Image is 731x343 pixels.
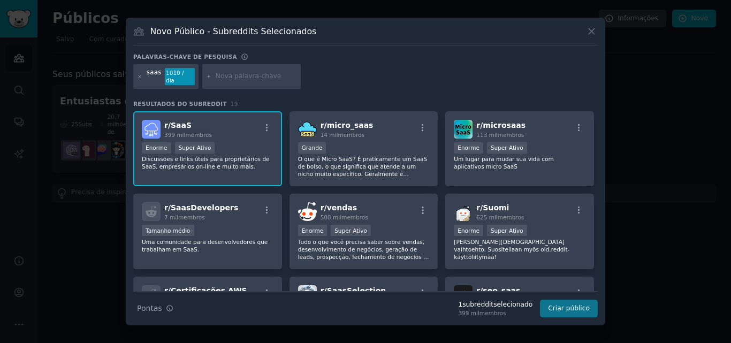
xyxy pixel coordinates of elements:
font: r/ [321,286,327,295]
font: 1 [458,301,462,308]
font: membros [178,214,205,220]
font: Tamanho médio [146,227,191,234]
font: Grande [302,144,323,151]
font: 1010 / dia [166,70,184,83]
button: Criar público [540,300,598,318]
input: Nova palavra-chave [216,72,297,81]
font: seo_saas [483,286,520,295]
img: SaaS [142,120,161,139]
font: Enorme [458,227,479,234]
font: SaasDevelopers [171,203,238,212]
font: O que é Micro SaaS? É praticamente um SaaS de bolso, o que significa que atende a um nicho muito ... [298,156,429,215]
font: 7 mil [164,214,178,220]
font: 14 mil [321,132,338,138]
font: Enorme [458,144,479,151]
font: r/ [164,121,171,129]
font: Um lugar para mudar sua vida com aplicativos micro SaaS [454,156,553,170]
font: Certificações AWS [171,286,247,295]
font: membros [338,132,364,138]
font: SaasSelection [327,286,386,295]
font: selecionado [493,301,532,308]
font: r/ [164,203,171,212]
font: membros [479,310,506,316]
img: seo_saas [454,285,473,304]
font: Enorme [146,144,167,151]
font: Super Ativo [491,227,523,234]
font: Super Ativo [334,227,367,234]
img: Seleção Saas [298,285,317,304]
font: 399 mil [164,132,185,138]
img: microsaas [454,120,473,139]
font: Resultados do Subreddit [133,101,227,107]
font: r/ [476,286,483,295]
font: Novo Público - Subreddits Selecionados [150,26,317,36]
font: Enorme [302,227,324,234]
img: Suomi [454,202,473,221]
font: membros [185,132,212,138]
font: membros [498,214,524,220]
font: Suomi [483,203,509,212]
font: 113 mil [476,132,497,138]
font: subreddit [462,301,493,308]
font: Criar público [548,304,590,312]
font: microsaas [483,121,526,129]
font: 625 mil [476,214,497,220]
font: Palavras-chave de pesquisa [133,54,237,60]
font: membros [498,132,524,138]
img: vendas [298,202,317,221]
font: Super Ativo [491,144,523,151]
font: r/ [321,121,327,129]
font: Discussões e links úteis para proprietários de SaaS, empresários on-line e muito mais. [142,156,270,170]
font: Pontas [137,304,162,312]
font: r/ [476,121,483,129]
font: r/ [476,203,483,212]
font: vendas [327,203,357,212]
font: Tudo o que você precisa saber sobre vendas, desenvolvimento de negócios, geração de leads, prospe... [298,239,429,305]
font: 508 mil [321,214,341,220]
font: membros [341,214,368,220]
font: 399 mil [458,310,479,316]
font: r/ [164,286,171,295]
button: Pontas [133,299,177,318]
font: r/ [321,203,327,212]
font: saas [147,68,162,76]
font: Super Ativo [179,144,211,151]
font: SaaS [171,121,192,129]
img: micro_saas [298,120,317,139]
font: 19 [231,101,238,107]
font: Uma comunidade para desenvolvedores que trabalham em SaaS. [142,239,268,253]
font: micro_saas [327,121,374,129]
font: [PERSON_NAME][DEMOGRAPHIC_DATA] vaihtoehto. Suositellaan myös old.reddit-käyttöliitymää! [454,239,569,260]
